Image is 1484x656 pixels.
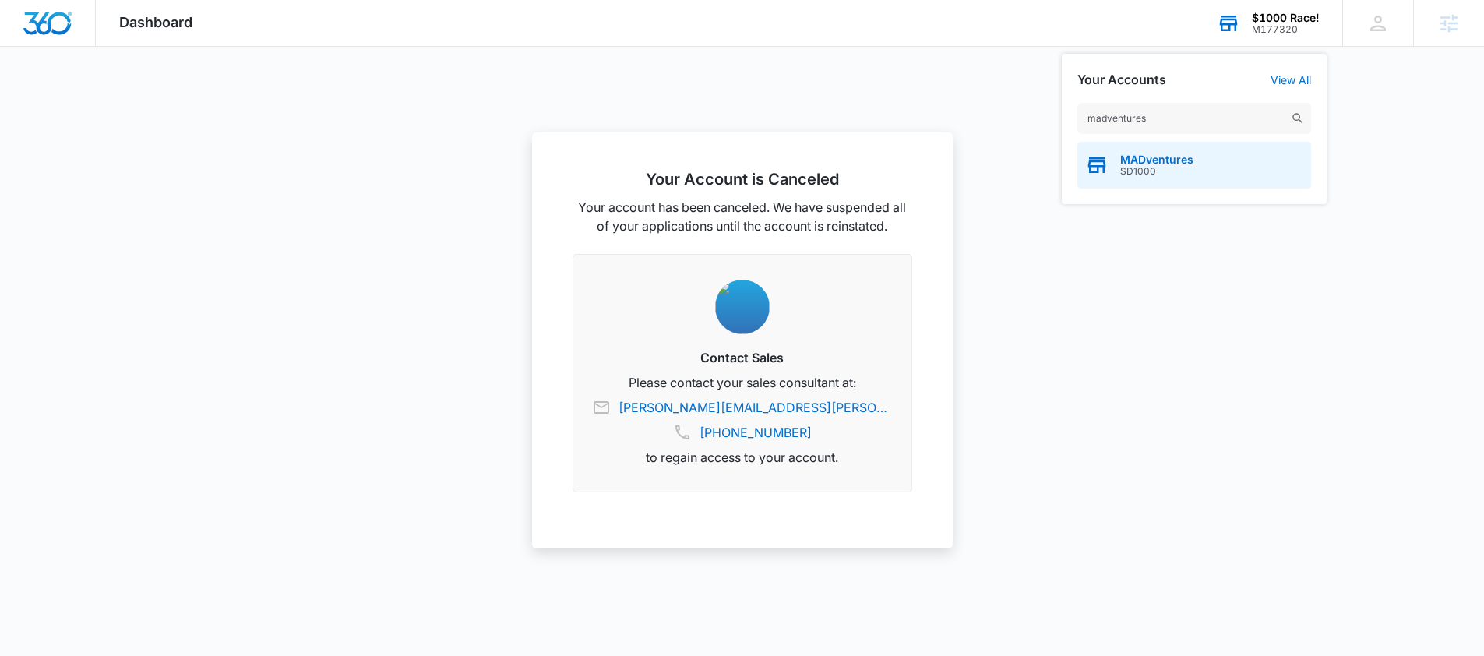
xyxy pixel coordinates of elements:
span: SD1000 [1120,166,1193,177]
button: MADventuresSD1000 [1077,142,1311,189]
a: [PHONE_NUMBER] [700,423,812,442]
input: Search Accounts [1077,103,1311,134]
h3: Contact Sales [592,348,893,367]
a: View All [1271,73,1311,86]
p: Please contact your sales consultant at: to regain access to your account. [592,373,893,467]
h2: Your Account is Canceled [573,170,912,189]
div: account name [1252,12,1320,24]
p: Your account has been canceled. We have suspended all of your applications until the account is r... [573,198,912,235]
a: [PERSON_NAME][EMAIL_ADDRESS][PERSON_NAME][DOMAIN_NAME] [619,398,893,417]
h2: Your Accounts [1077,72,1166,87]
div: account id [1252,24,1320,35]
span: Dashboard [119,14,192,30]
span: MADventures [1120,153,1193,166]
